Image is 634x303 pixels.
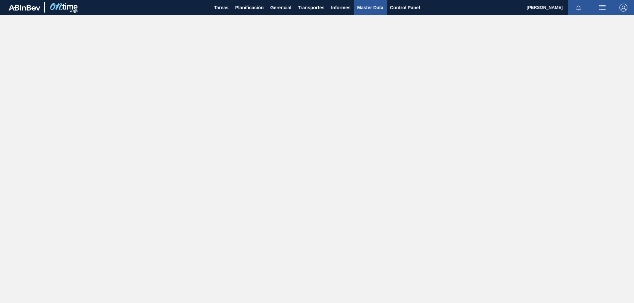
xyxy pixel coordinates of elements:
[568,3,589,12] button: Notificaciones
[357,4,383,12] span: Master Data
[390,4,420,12] span: Control Panel
[235,4,264,12] span: Planificación
[9,5,40,11] img: TNhmsLtSVTkK8tSr43FrP2fwEKptu5GPRR3wAAAABJRU5ErkJggg==
[298,4,324,12] span: Transportes
[214,4,229,12] span: Tareas
[270,4,291,12] span: Gerencial
[619,4,627,12] img: Logout
[598,4,606,12] img: userActions
[331,4,350,12] span: Informes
